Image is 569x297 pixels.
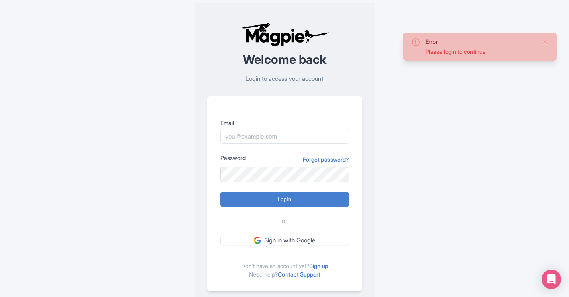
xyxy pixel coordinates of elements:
span: or [282,217,287,226]
div: Open Intercom Messenger [542,270,561,289]
img: logo-ab69f6fb50320c5b225c76a69d11143b.png [239,23,330,47]
a: Contact Support [278,271,320,278]
input: Login [220,192,349,207]
div: Error [425,37,536,46]
a: Sign in with Google [220,236,349,246]
input: you@example.com [220,129,349,144]
a: Sign up [309,262,328,269]
label: Email [220,119,349,127]
div: Don't have an account yet? Need help? [220,255,349,279]
h2: Welcome back [207,53,362,66]
p: Login to access your account [207,74,362,84]
label: Password [220,154,246,162]
img: google.svg [254,237,261,244]
a: Forgot password? [303,155,349,164]
div: Please login to continue [425,47,536,56]
button: Close [542,37,548,47]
